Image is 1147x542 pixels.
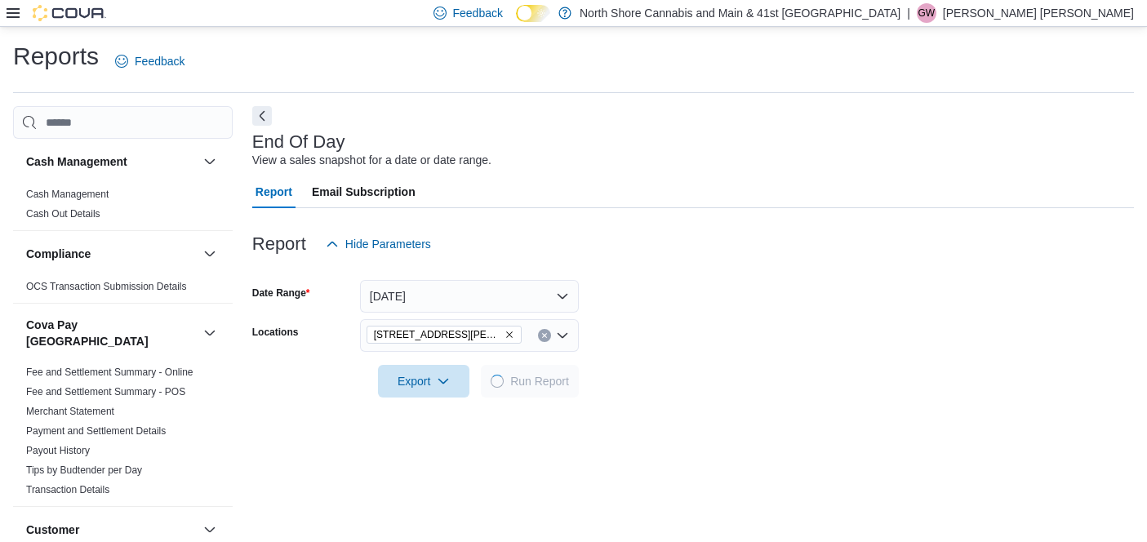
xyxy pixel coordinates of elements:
[26,207,100,220] span: Cash Out Details
[345,236,431,252] span: Hide Parameters
[556,329,569,342] button: Open list of options
[943,3,1134,23] p: [PERSON_NAME] [PERSON_NAME]
[26,281,187,292] a: OCS Transaction Submission Details
[360,280,579,313] button: [DATE]
[26,280,187,293] span: OCS Transaction Submission Details
[26,522,197,538] button: Customer
[26,405,114,418] span: Merchant Statement
[200,244,220,264] button: Compliance
[26,483,109,496] span: Transaction Details
[918,3,935,23] span: GW
[26,188,109,201] span: Cash Management
[200,152,220,171] button: Cash Management
[26,464,142,477] span: Tips by Budtender per Day
[388,365,460,398] span: Export
[200,323,220,343] button: Cova Pay [GEOGRAPHIC_DATA]
[26,385,185,398] span: Fee and Settlement Summary - POS
[26,366,193,379] span: Fee and Settlement Summary - Online
[516,22,517,23] span: Dark Mode
[26,406,114,417] a: Merchant Statement
[453,5,503,21] span: Feedback
[200,520,220,540] button: Customer
[252,326,299,339] label: Locations
[33,5,106,21] img: Cova
[510,373,569,389] span: Run Report
[26,522,79,538] h3: Customer
[252,234,306,254] h3: Report
[26,425,166,437] a: Payment and Settlement Details
[26,153,197,170] button: Cash Management
[26,445,90,456] a: Payout History
[917,3,936,23] div: Griffin Wright
[26,386,185,398] a: Fee and Settlement Summary - POS
[26,424,166,438] span: Payment and Settlement Details
[490,374,505,389] span: Loading
[26,246,197,262] button: Compliance
[378,365,469,398] button: Export
[252,287,310,300] label: Date Range
[367,326,522,344] span: 1520 Barrow St.
[26,367,193,378] a: Fee and Settlement Summary - Online
[26,153,127,170] h3: Cash Management
[516,5,550,22] input: Dark Mode
[312,175,416,208] span: Email Subscription
[13,40,99,73] h1: Reports
[481,365,579,398] button: LoadingRun Report
[26,484,109,495] a: Transaction Details
[907,3,910,23] p: |
[26,444,90,457] span: Payout History
[252,152,491,169] div: View a sales snapshot for a date or date range.
[26,317,197,349] button: Cova Pay [GEOGRAPHIC_DATA]
[252,106,272,126] button: Next
[252,132,345,152] h3: End Of Day
[13,277,233,303] div: Compliance
[538,329,551,342] button: Clear input
[256,175,292,208] span: Report
[26,464,142,476] a: Tips by Budtender per Day
[26,208,100,220] a: Cash Out Details
[374,327,501,343] span: [STREET_ADDRESS][PERSON_NAME]
[13,184,233,230] div: Cash Management
[580,3,900,23] p: North Shore Cannabis and Main & 41st [GEOGRAPHIC_DATA]
[319,228,438,260] button: Hide Parameters
[109,45,191,78] a: Feedback
[505,330,514,340] button: Remove 1520 Barrow St. from selection in this group
[135,53,184,69] span: Feedback
[26,189,109,200] a: Cash Management
[26,246,91,262] h3: Compliance
[13,362,233,506] div: Cova Pay [GEOGRAPHIC_DATA]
